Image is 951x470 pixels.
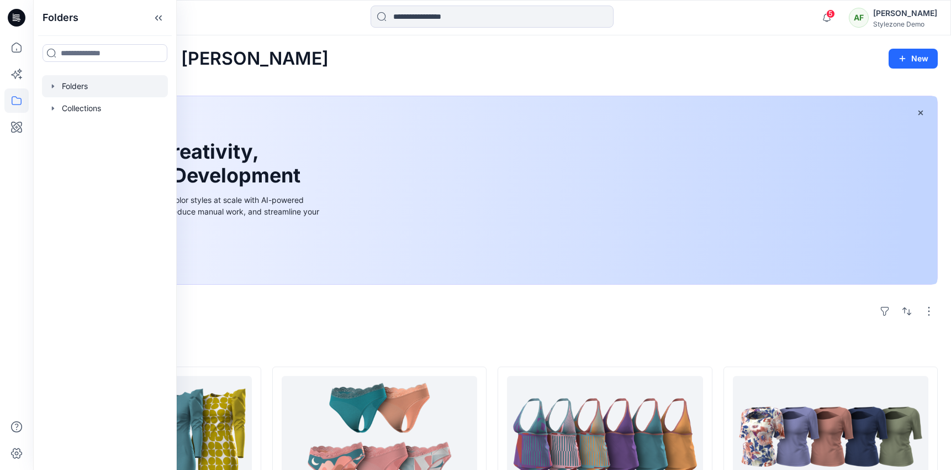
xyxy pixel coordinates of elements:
[73,242,322,264] a: Discover more
[46,342,938,356] h4: Styles
[73,140,305,187] h1: Unleash Creativity, Speed Up Development
[73,194,322,229] div: Explore ideas faster and recolor styles at scale with AI-powered tools that boost creativity, red...
[849,8,869,28] div: AF
[889,49,938,69] button: New
[46,49,329,69] h2: Welcome back, [PERSON_NAME]
[873,7,937,20] div: [PERSON_NAME]
[873,20,937,28] div: Stylezone Demo
[826,9,835,18] span: 5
